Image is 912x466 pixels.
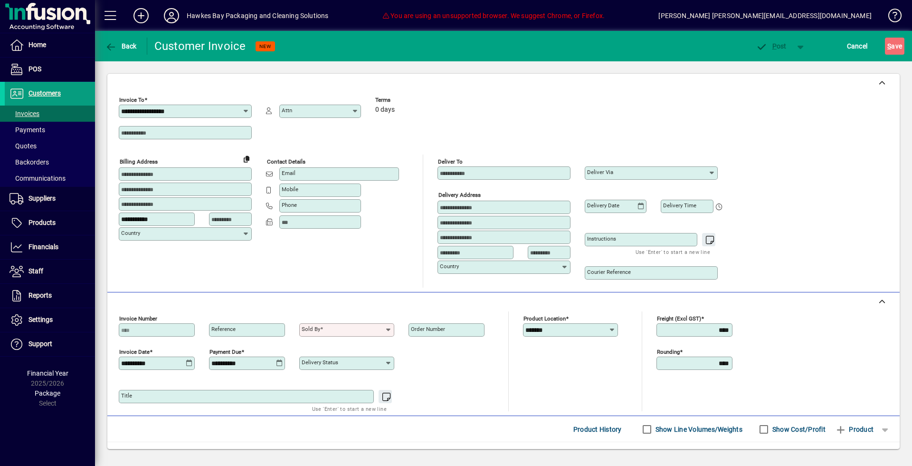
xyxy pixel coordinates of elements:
[830,421,878,438] button: Product
[119,349,150,355] mat-label: Invoice date
[211,326,236,332] mat-label: Reference
[5,308,95,332] a: Settings
[9,110,39,117] span: Invoices
[751,38,791,55] button: Post
[657,349,680,355] mat-label: Rounding
[845,38,870,55] button: Cancel
[375,106,395,114] span: 0 days
[126,7,156,24] button: Add
[282,186,298,193] mat-label: Mobile
[282,202,297,208] mat-label: Phone
[27,369,68,377] span: Financial Year
[28,194,56,202] span: Suppliers
[5,138,95,154] a: Quotes
[570,421,626,438] button: Product History
[587,169,613,175] mat-label: Deliver via
[121,392,132,399] mat-label: Title
[121,230,140,236] mat-label: Country
[103,38,139,55] button: Back
[35,389,60,397] span: Package
[187,8,329,23] div: Hawkes Bay Packaging and Cleaning Solutions
[9,142,37,150] span: Quotes
[9,126,45,134] span: Payments
[9,158,49,166] span: Backorders
[156,7,187,24] button: Profile
[375,97,432,103] span: Terms
[239,151,254,166] button: Copy to Delivery address
[438,158,463,165] mat-label: Deliver To
[28,267,43,275] span: Staff
[5,122,95,138] a: Payments
[5,332,95,356] a: Support
[28,65,41,73] span: POS
[28,291,52,299] span: Reports
[587,235,616,242] mat-label: Instructions
[636,246,710,257] mat-hint: Use 'Enter' to start a new line
[28,219,56,226] span: Products
[887,42,891,50] span: S
[756,42,787,50] span: ost
[209,349,241,355] mat-label: Payment due
[5,187,95,211] a: Suppliers
[887,39,902,54] span: ave
[5,58,95,81] a: POS
[657,315,701,322] mat-label: Freight (excl GST)
[411,326,445,332] mat-label: Order number
[5,211,95,235] a: Products
[28,41,46,49] span: Home
[885,38,904,55] button: Save
[382,12,605,19] span: You are using an unsupported browser. We suggest Chrome, or Firefox.
[5,154,95,170] a: Backorders
[5,33,95,57] a: Home
[302,326,320,332] mat-label: Sold by
[105,42,137,50] span: Back
[95,38,147,55] app-page-header-button: Back
[302,359,338,366] mat-label: Delivery status
[847,39,868,54] span: Cancel
[28,316,53,323] span: Settings
[523,315,566,322] mat-label: Product location
[770,425,826,434] label: Show Cost/Profit
[573,422,622,437] span: Product History
[312,403,387,414] mat-hint: Use 'Enter' to start a new line
[663,202,696,209] mat-label: Delivery time
[5,106,95,122] a: Invoices
[5,284,95,308] a: Reports
[28,243,58,251] span: Financials
[9,175,66,182] span: Communications
[28,340,52,348] span: Support
[5,235,95,259] a: Financials
[28,89,61,97] span: Customers
[119,97,144,103] mat-label: Invoice To
[587,202,619,209] mat-label: Delivery date
[772,42,777,50] span: P
[658,8,872,23] div: [PERSON_NAME] [PERSON_NAME][EMAIL_ADDRESS][DOMAIN_NAME]
[587,269,631,275] mat-label: Courier Reference
[835,422,874,437] span: Product
[282,107,292,114] mat-label: Attn
[5,260,95,283] a: Staff
[440,263,459,270] mat-label: Country
[654,425,742,434] label: Show Line Volumes/Weights
[119,315,157,322] mat-label: Invoice number
[154,39,246,54] div: Customer Invoice
[881,2,900,33] a: Knowledge Base
[282,170,295,176] mat-label: Email
[5,170,95,186] a: Communications
[259,43,271,49] span: NEW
